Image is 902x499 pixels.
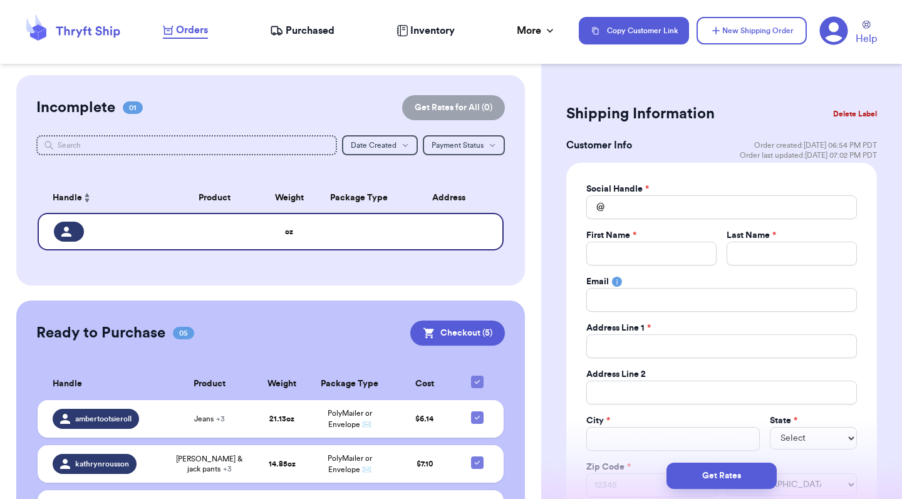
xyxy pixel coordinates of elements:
[216,415,225,423] span: + 3
[36,135,337,155] input: Search
[351,141,397,149] span: Date Created
[423,135,505,155] button: Payment Status
[82,190,92,205] button: Sort ascending
[328,409,372,428] span: PolyMailer or Envelope ✉️
[168,183,261,213] th: Product
[586,414,610,427] label: City
[223,465,232,473] span: + 3
[415,415,433,423] span: $ 6.14
[417,460,433,468] span: $ 7.10
[586,229,636,242] label: First Name
[342,135,418,155] button: Date Created
[286,23,334,38] span: Purchased
[410,321,505,346] button: Checkout (5)
[172,454,247,474] span: [PERSON_NAME] & jack pants
[309,368,390,400] th: Package Type
[75,414,132,424] span: ambertootsieroll
[269,460,296,468] strong: 14.85 oz
[517,23,556,38] div: More
[579,17,689,44] button: Copy Customer Link
[164,368,255,400] th: Product
[36,323,165,343] h2: Ready to Purchase
[586,368,646,381] label: Address Line 2
[586,322,651,334] label: Address Line 1
[586,275,609,288] label: Email
[754,140,877,150] span: Order created: [DATE] 06:54 PM PDT
[397,23,455,38] a: Inventory
[410,23,455,38] span: Inventory
[666,463,777,489] button: Get Rates
[176,23,208,38] span: Orders
[697,17,807,44] button: New Shipping Order
[586,195,604,219] div: @
[255,368,309,400] th: Weight
[432,141,484,149] span: Payment Status
[269,415,294,423] strong: 21.13 oz
[123,101,143,114] span: 01
[53,378,82,391] span: Handle
[328,455,372,473] span: PolyMailer or Envelope ✉️
[566,138,632,153] h3: Customer Info
[586,183,649,195] label: Social Handle
[566,104,715,124] h2: Shipping Information
[770,414,797,427] label: State
[727,229,776,242] label: Last Name
[402,95,505,120] button: Get Rates for All (0)
[317,183,401,213] th: Package Type
[401,183,504,213] th: Address
[53,192,82,205] span: Handle
[856,21,877,46] a: Help
[194,414,225,424] span: Jeans
[36,98,115,118] h2: Incomplete
[173,327,194,339] span: 05
[270,23,334,38] a: Purchased
[163,23,208,39] a: Orders
[285,228,293,235] strong: oz
[390,368,458,400] th: Cost
[261,183,317,213] th: Weight
[828,100,882,128] button: Delete Label
[740,150,877,160] span: Order last updated: [DATE] 07:02 PM PDT
[75,459,129,469] span: kathrynrousson
[856,31,877,46] span: Help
